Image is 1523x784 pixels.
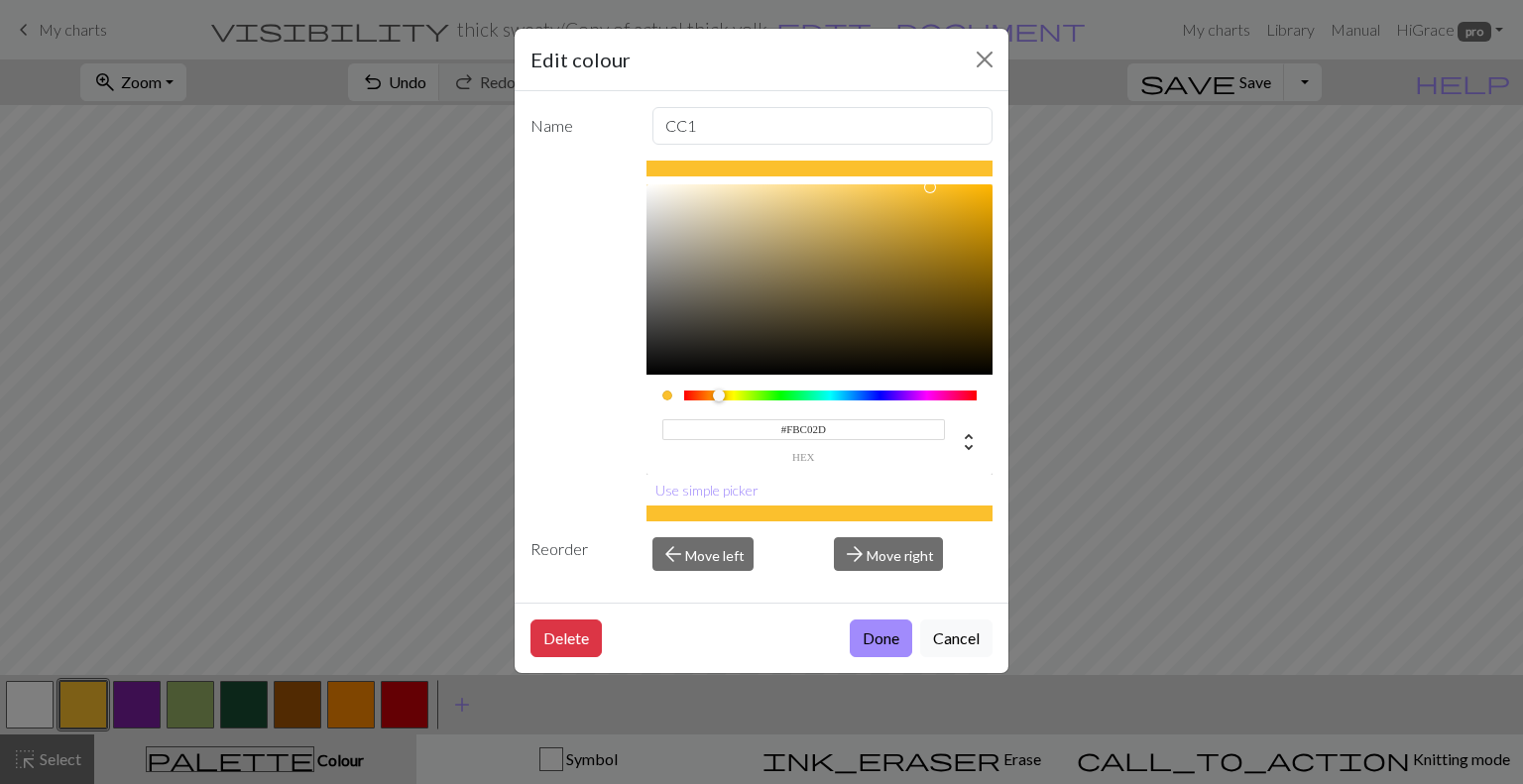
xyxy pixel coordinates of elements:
[834,537,943,571] button: Move right
[661,540,685,568] span: arrow_back
[920,619,993,657] button: Cancel
[519,537,641,571] div: Reorder
[850,619,912,657] button: Done
[530,619,602,657] button: Delete
[662,452,946,463] label: hex
[843,540,867,568] span: arrow_forward
[969,44,1000,75] button: Close
[646,475,767,505] button: Use simple picker
[519,107,641,145] label: Name
[530,45,631,74] h5: Edit colour
[652,537,754,571] button: Move left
